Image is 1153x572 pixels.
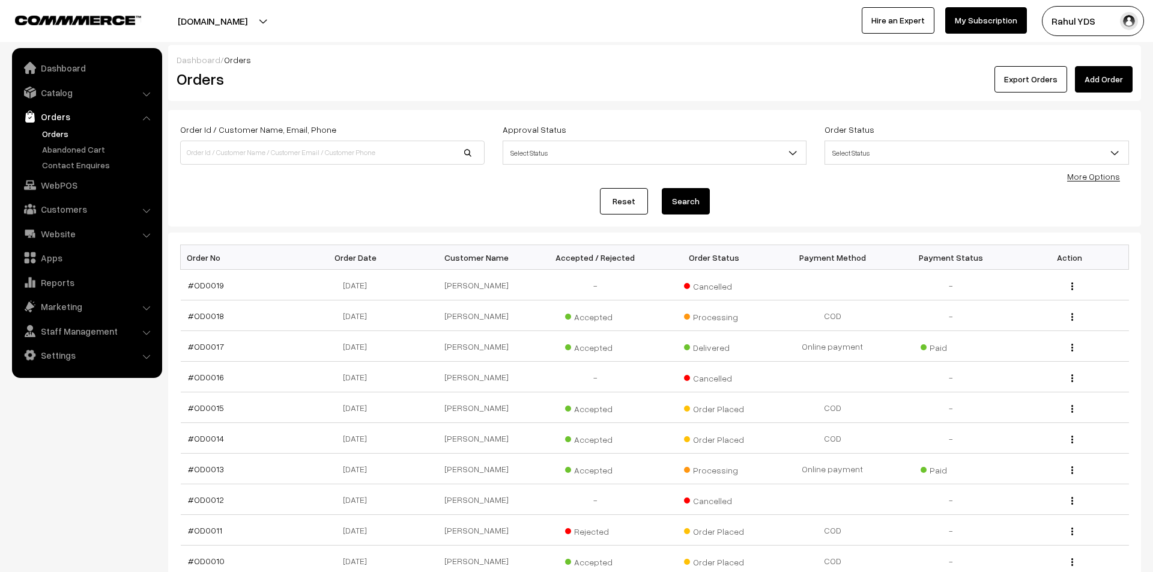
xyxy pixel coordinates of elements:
h2: Orders [177,70,483,88]
img: Menu [1071,313,1073,321]
img: Menu [1071,436,1073,443]
a: Catalog [15,82,158,103]
div: / [177,53,1133,66]
td: [DATE] [299,392,417,423]
span: Accepted [565,308,625,323]
img: Menu [1071,558,1073,566]
input: Order Id / Customer Name / Customer Email / Customer Phone [180,141,485,165]
td: COD [773,392,891,423]
span: Orders [224,55,251,65]
td: - [892,300,1010,331]
td: - [892,270,1010,300]
span: Select Status [503,142,806,163]
img: Menu [1071,466,1073,474]
td: [DATE] [299,423,417,454]
img: Menu [1071,405,1073,413]
a: #OD0016 [188,372,224,382]
td: [PERSON_NAME] [417,270,536,300]
span: Order Placed [684,400,744,415]
a: #OD0018 [188,311,224,321]
span: Select Status [825,141,1129,165]
a: #OD0013 [188,464,224,474]
th: Order No [181,245,299,270]
td: - [536,270,655,300]
span: Cancelled [684,491,744,507]
a: Dashboard [177,55,220,65]
button: Rahul YDS [1042,6,1144,36]
a: Dashboard [15,57,158,79]
span: Processing [684,461,744,476]
label: Order Status [825,123,874,136]
a: More Options [1067,171,1120,181]
img: Menu [1071,497,1073,505]
span: Accepted [565,430,625,446]
a: Reset [600,188,648,214]
a: My Subscription [945,7,1027,34]
td: [PERSON_NAME] [417,484,536,515]
img: COMMMERCE [15,16,141,25]
span: Accepted [565,553,625,568]
span: Accepted [565,338,625,354]
td: Online payment [773,331,891,362]
td: - [892,515,1010,546]
img: Menu [1071,282,1073,290]
td: COD [773,515,891,546]
span: Cancelled [684,277,744,293]
th: Accepted / Rejected [536,245,655,270]
span: Accepted [565,461,625,476]
img: Menu [1071,374,1073,382]
a: Orders [39,127,158,140]
a: #OD0017 [188,341,224,351]
span: Processing [684,308,744,323]
td: [DATE] [299,300,417,331]
td: - [892,484,1010,515]
td: COD [773,300,891,331]
th: Action [1010,245,1128,270]
a: Settings [15,344,158,366]
a: Add Order [1075,66,1133,93]
a: Hire an Expert [862,7,934,34]
img: Menu [1071,528,1073,535]
img: Menu [1071,344,1073,351]
td: [PERSON_NAME] [417,454,536,484]
a: Abandoned Cart [39,143,158,156]
img: user [1120,12,1138,30]
td: - [892,423,1010,454]
span: Order Placed [684,522,744,538]
label: Order Id / Customer Name, Email, Phone [180,123,336,136]
button: [DOMAIN_NAME] [136,6,289,36]
td: [PERSON_NAME] [417,331,536,362]
a: #OD0012 [188,494,224,505]
a: #OD0011 [188,525,222,535]
span: Rejected [565,522,625,538]
td: - [536,484,655,515]
td: [PERSON_NAME] [417,362,536,392]
td: [PERSON_NAME] [417,515,536,546]
th: Payment Method [773,245,891,270]
td: [DATE] [299,270,417,300]
td: [PERSON_NAME] [417,392,536,423]
td: Online payment [773,454,891,484]
th: Payment Status [892,245,1010,270]
span: Cancelled [684,369,744,385]
td: [DATE] [299,454,417,484]
td: - [892,392,1010,423]
a: Marketing [15,296,158,317]
a: Website [15,223,158,245]
a: #OD0019 [188,280,224,290]
a: Reports [15,272,158,293]
span: Order Placed [684,430,744,446]
td: [DATE] [299,484,417,515]
td: [DATE] [299,515,417,546]
td: [PERSON_NAME] [417,423,536,454]
a: #OD0014 [188,433,224,443]
a: #OD0010 [188,556,225,566]
span: Select Status [503,141,807,165]
a: #OD0015 [188,403,224,413]
a: Contact Enquires [39,159,158,171]
a: Apps [15,247,158,269]
span: Accepted [565,400,625,415]
button: Export Orders [994,66,1067,93]
td: [DATE] [299,362,417,392]
a: WebPOS [15,174,158,196]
